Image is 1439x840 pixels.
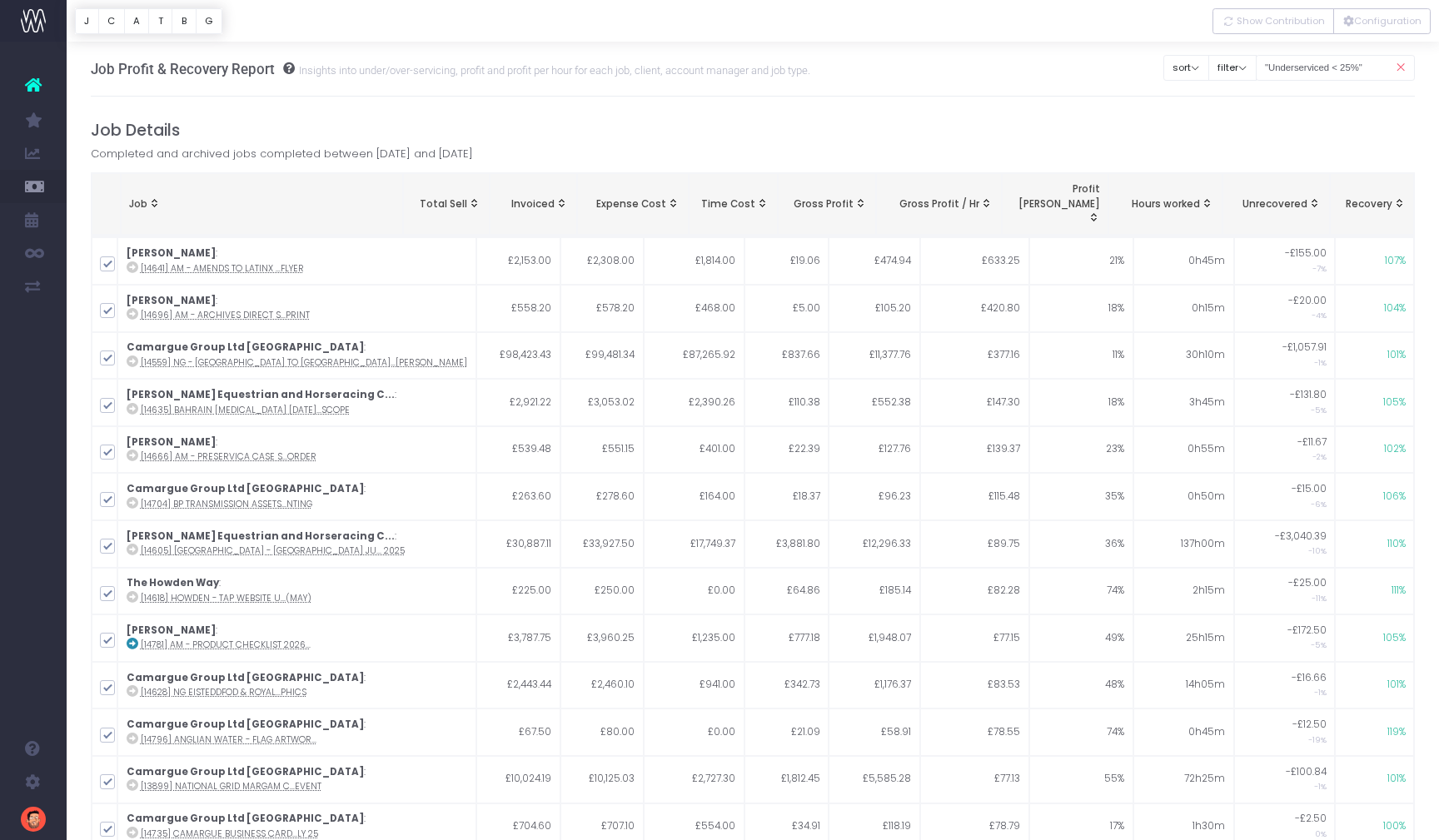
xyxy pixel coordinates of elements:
[1212,8,1431,34] div: Vertical button group
[577,173,689,236] th: Expense Cost: activate to sort column ascending
[476,473,560,520] td: £263.60
[1222,173,1330,236] th: Example 1: under servicedTotal Sell = £4500Invoiced = £4000Unrecovered = £500Example 2: over serv...
[117,568,476,615] td: :
[1292,718,1327,733] span: -£12.50
[744,520,829,568] td: £3,881.80
[117,285,476,332] td: :
[829,285,920,332] td: £105.20
[1133,285,1234,332] td: 0h15m
[1133,332,1234,380] td: 30h10m
[1312,261,1327,274] small: -7%
[127,246,216,260] strong: [PERSON_NAME]
[744,285,829,332] td: £5.00
[1387,537,1406,552] span: 110%
[1312,449,1327,462] small: -2%
[21,807,46,832] img: images/default_profile_image.png
[1242,197,1307,212] span: Unrecovered
[117,473,476,520] td: :
[121,173,403,236] th: Job: activate to sort column ascending
[1029,332,1134,380] td: 11%
[644,756,744,803] td: £2,727.30
[141,498,312,510] abbr: [14704] BP Transmission Assets - Maps and Enquiry Form Printing
[744,426,829,474] td: £22.39
[778,173,876,236] th: Gross Profit: activate to sort column ascending
[920,614,1028,662] td: £77.15
[117,756,476,803] td: :
[1208,55,1257,81] button: filter
[1286,765,1327,780] span: -£100.84
[1029,285,1134,332] td: 18%
[117,379,476,426] td: :
[899,197,979,212] span: Gross Profit / Hr
[476,708,560,756] td: £67.50
[560,332,644,380] td: £99,481.34
[172,8,197,34] button: B
[403,173,490,236] th: Total Sell: activate to sort column ascending
[127,624,216,637] strong: [PERSON_NAME]
[75,8,222,34] div: Vertical button group
[560,285,644,332] td: £578.20
[1312,307,1327,321] small: -4%
[1133,614,1234,662] td: 25h15m
[490,173,577,236] th: Invoiced: activate to sort column ascending
[476,285,560,332] td: £558.20
[560,237,644,285] td: £2,308.00
[476,614,560,662] td: £3,787.75
[141,828,318,840] abbr: [14735] Camargue Business Cards - July 25
[1330,173,1414,236] th: Recovery: activate to sort column ascending
[644,568,744,615] td: £0.00
[920,708,1028,756] td: £78.55
[141,780,321,793] abbr: [13899] National Grid Margam Consultation (Port Talbot) Information Event
[644,379,744,426] td: £2,390.26
[560,708,644,756] td: £80.00
[1297,435,1327,450] span: -£11.67
[1308,732,1327,745] small: -19%
[876,173,1003,236] th: Gross Profit / Hr: activate to sort column ascending
[476,568,560,615] td: £225.00
[141,404,350,416] abbr: [14635] Bahrain Retainer May 2025 - Out of Scope
[1029,708,1134,756] td: 74%
[117,426,476,474] td: :
[644,285,744,332] td: £468.00
[1383,490,1406,504] span: 106%
[141,686,306,698] abbr: [14628] NG Eisteddfod & Royal Welsh Show Sponsorship Graphics
[1312,590,1327,604] small: -11%
[1133,379,1234,426] td: 3h45m
[920,568,1028,615] td: £82.28
[1387,772,1406,787] span: 101%
[1315,826,1327,839] small: 0%
[644,520,744,568] td: £17,749.37
[1029,662,1134,709] td: 48%
[644,614,744,662] td: £1,235.00
[127,482,364,495] strong: Camargue Group Ltd [GEOGRAPHIC_DATA]
[1133,708,1234,756] td: 0h45m
[701,197,755,212] span: Time Cost
[829,568,920,615] td: £185.14
[476,332,560,380] td: £98,423.43
[117,237,476,285] td: :
[1292,671,1327,686] span: -£16.66
[1029,614,1134,662] td: 49%
[127,435,216,449] strong: [PERSON_NAME]
[127,388,395,401] strong: [PERSON_NAME] Equestrian and Horseracing C...
[1133,473,1234,520] td: 0h50m
[124,8,150,34] button: A
[829,332,920,380] td: £11,377.76
[141,733,316,746] abbr: [14796] Anglian Water - Flag Artwork
[127,718,364,731] strong: Camargue Group Ltd [GEOGRAPHIC_DATA]
[295,61,810,77] small: Insights into under/over-servicing, profit and profit per hour for each job, client, account mana...
[127,340,364,354] strong: Camargue Group Ltd [GEOGRAPHIC_DATA]
[1133,756,1234,803] td: 72h25m
[1029,756,1134,803] td: 55%
[560,379,644,426] td: £3,053.02
[129,197,393,212] div: Job
[1346,197,1392,212] span: Recovery
[1383,395,1406,410] span: 105%
[1029,568,1134,615] td: 74%
[744,379,829,426] td: £110.38
[560,520,644,568] td: £33,927.50
[1311,402,1327,415] small: -5%
[1029,426,1134,474] td: 23%
[560,662,644,709] td: £2,460.10
[148,8,172,34] button: T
